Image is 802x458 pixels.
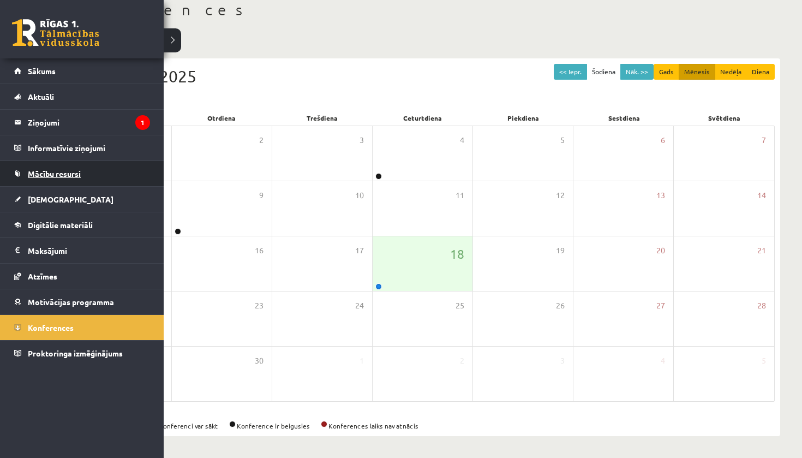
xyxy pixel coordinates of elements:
[14,315,150,340] a: Konferences
[28,169,81,179] span: Mācību resursi
[259,134,264,146] span: 2
[473,110,573,126] div: Piekdiena
[255,300,264,312] span: 23
[360,134,364,146] span: 3
[757,300,766,312] span: 28
[14,84,150,109] a: Aktuāli
[762,134,766,146] span: 7
[355,300,364,312] span: 24
[28,92,54,102] span: Aktuāli
[360,355,364,367] span: 1
[12,19,99,46] a: Rīgas 1. Tālmācības vidusskola
[573,110,674,126] div: Sestdiena
[556,245,565,257] span: 19
[28,66,56,76] span: Sākums
[556,300,565,312] span: 26
[656,189,665,201] span: 13
[586,64,621,80] button: Šodiena
[255,245,264,257] span: 16
[14,238,150,263] a: Maksājumi
[14,161,150,186] a: Mācību resursi
[28,323,74,332] span: Konferences
[14,110,150,135] a: Ziņojumi1
[757,245,766,257] span: 21
[620,64,654,80] button: Nāk. >>
[71,421,775,431] div: Konference ir aktīva Konferenci var sākt Konference ir beigusies Konferences laiks nav atnācis
[171,110,272,126] div: Otrdiena
[28,348,123,358] span: Proktoringa izmēģinājums
[71,64,775,88] div: Septembris 2025
[259,189,264,201] span: 9
[661,134,665,146] span: 6
[355,189,364,201] span: 10
[14,135,150,160] a: Informatīvie ziņojumi
[679,64,715,80] button: Mēnesis
[654,64,679,80] button: Gads
[460,134,464,146] span: 4
[556,189,565,201] span: 12
[456,189,464,201] span: 11
[28,110,150,135] legend: Ziņojumi
[14,58,150,84] a: Sākums
[255,355,264,367] span: 30
[28,297,114,307] span: Motivācijas programma
[65,1,780,19] h1: Konferences
[14,289,150,314] a: Motivācijas programma
[14,212,150,237] a: Digitālie materiāli
[715,64,747,80] button: Nedēļa
[28,271,57,281] span: Atzīmes
[14,187,150,212] a: [DEMOGRAPHIC_DATA]
[272,110,373,126] div: Trešdiena
[560,134,565,146] span: 5
[28,238,150,263] legend: Maksājumi
[373,110,473,126] div: Ceturtdiena
[456,300,464,312] span: 25
[28,135,150,160] legend: Informatīvie ziņojumi
[656,245,665,257] span: 20
[355,245,364,257] span: 17
[762,355,766,367] span: 5
[656,300,665,312] span: 27
[135,115,150,130] i: 1
[560,355,565,367] span: 3
[14,341,150,366] a: Proktoringa izmēģinājums
[661,355,665,367] span: 4
[28,220,93,230] span: Digitālie materiāli
[14,264,150,289] a: Atzīmes
[28,194,113,204] span: [DEMOGRAPHIC_DATA]
[554,64,587,80] button: << Iepr.
[460,355,464,367] span: 2
[674,110,775,126] div: Svētdiena
[746,64,775,80] button: Diena
[450,245,464,263] span: 18
[757,189,766,201] span: 14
